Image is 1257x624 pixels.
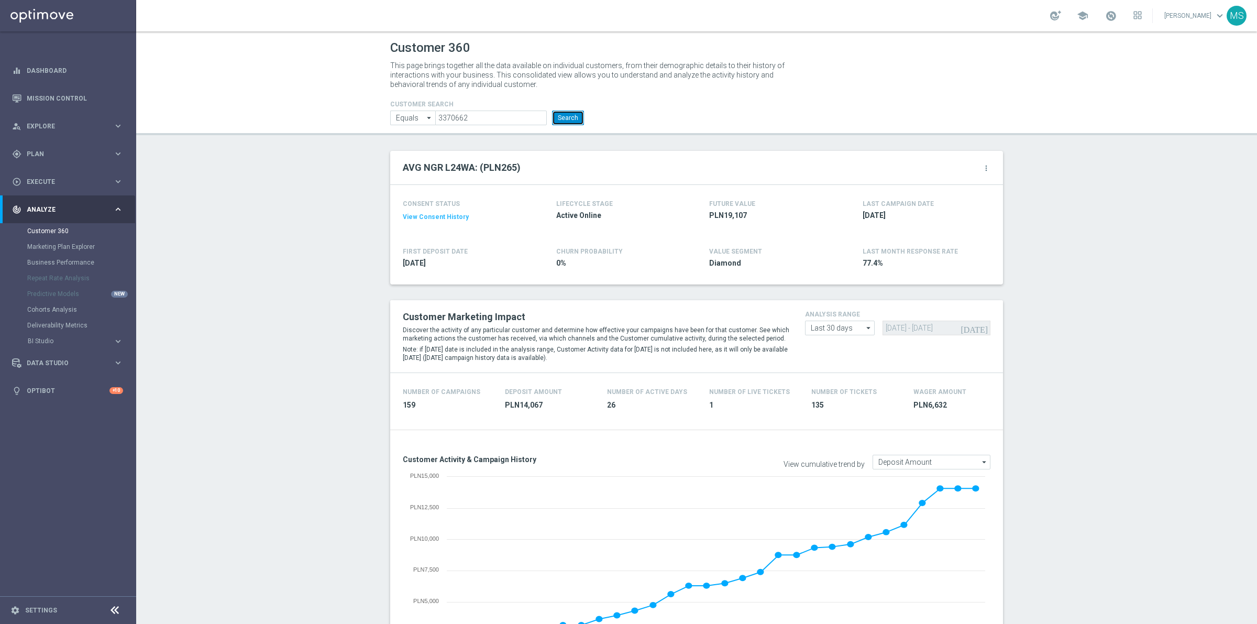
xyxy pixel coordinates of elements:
[1227,6,1247,26] div: MS
[111,291,128,298] div: NEW
[12,122,124,130] button: person_search Explore keyboard_arrow_right
[12,205,124,214] button: track_changes Analyze keyboard_arrow_right
[12,149,113,159] div: Plan
[556,200,613,207] h4: LIFECYCLE STAGE
[12,178,124,186] button: play_circle_outline Execute keyboard_arrow_right
[424,111,435,125] i: arrow_drop_down
[12,67,124,75] button: equalizer Dashboard
[913,400,1003,410] span: PLN6,632
[413,598,439,604] text: PLN5,000
[709,258,832,268] span: Diamond
[12,150,124,158] div: gps_fixed Plan keyboard_arrow_right
[27,239,135,255] div: Marketing Plan Explorer
[27,360,113,366] span: Data Studio
[1077,10,1088,21] span: school
[811,388,877,396] h4: Number Of Tickets
[27,227,109,235] a: Customer 360
[913,388,966,396] h4: Wager Amount
[12,358,113,368] div: Data Studio
[390,101,584,108] h4: CUSTOMER SEARCH
[607,388,687,396] h4: Number of Active Days
[390,40,1003,56] h1: Customer 360
[12,177,21,187] i: play_circle_outline
[27,123,113,129] span: Explore
[27,84,123,112] a: Mission Control
[12,359,124,367] button: Data Studio keyboard_arrow_right
[403,311,789,323] h2: Customer Marketing Impact
[12,387,124,395] button: lightbulb Optibot +10
[607,400,697,410] span: 26
[27,302,135,318] div: Cohorts Analysis
[27,206,113,213] span: Analyze
[709,200,755,207] h4: FUTURE VALUE
[863,200,934,207] h4: LAST CAMPAIGN DATE
[27,179,113,185] span: Execute
[811,400,901,410] span: 135
[864,321,874,335] i: arrow_drop_down
[390,111,435,125] input: Enter CID, Email, name or phone
[27,243,109,251] a: Marketing Plan Explorer
[12,205,113,214] div: Analyze
[556,258,679,268] span: 0%
[505,388,562,396] h4: Deposit Amount
[12,57,123,84] div: Dashboard
[709,211,832,221] span: PLN19,107
[556,211,679,221] span: Active Online
[863,258,985,268] span: 77.4%
[403,388,480,396] h4: Number of Campaigns
[435,111,547,125] input: Enter CID, Email, name or phone
[403,248,468,255] h4: FIRST DEPOSIT DATE
[27,377,109,404] a: Optibot
[403,326,789,343] p: Discover the activity of any particular customer and determine how effective your campaigns have ...
[27,337,124,345] div: BI Studio keyboard_arrow_right
[982,164,990,172] i: more_vert
[12,177,113,187] div: Execute
[784,460,865,469] label: View cumulative trend by
[27,318,135,333] div: Deliverability Metrics
[27,223,135,239] div: Customer 360
[403,455,689,464] h3: Customer Activity & Campaign History
[113,358,123,368] i: keyboard_arrow_right
[709,400,799,410] span: 1
[27,258,109,267] a: Business Performance
[403,200,525,207] h4: CONSENT STATUS
[390,61,793,89] p: This page brings together all the data available on individual customers, from their demographic ...
[27,286,135,302] div: Predictive Models
[805,321,875,335] input: analysis range
[403,161,521,174] h2: AVG NGR L24WA: (PLN265)
[552,111,584,125] button: Search
[10,606,20,615] i: settings
[113,204,123,214] i: keyboard_arrow_right
[403,258,525,268] span: 2025-07-19
[27,321,109,330] a: Deliverability Metrics
[413,566,439,573] text: PLN7,500
[709,248,762,255] h4: VALUE SEGMENT
[1214,10,1226,21] span: keyboard_arrow_down
[28,338,103,344] span: BI Studio
[12,94,124,103] div: Mission Control
[863,248,958,255] span: LAST MONTH RESPONSE RATE
[410,535,439,542] text: PLN10,000
[863,211,985,221] span: 2025-08-25
[403,213,469,222] button: View Consent History
[403,400,492,410] span: 159
[12,84,123,112] div: Mission Control
[27,151,113,157] span: Plan
[709,388,790,396] h4: Number Of Live Tickets
[12,149,21,159] i: gps_fixed
[113,336,123,346] i: keyboard_arrow_right
[505,400,594,410] span: PLN14,067
[12,377,123,404] div: Optibot
[109,387,123,394] div: +10
[27,57,123,84] a: Dashboard
[12,205,21,214] i: track_changes
[403,345,789,362] p: Note: if [DATE] date is included in the analysis range, Customer Activity data for [DATE] is not ...
[805,311,990,318] h4: analysis range
[27,333,135,349] div: BI Studio
[12,386,21,396] i: lightbulb
[27,305,109,314] a: Cohorts Analysis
